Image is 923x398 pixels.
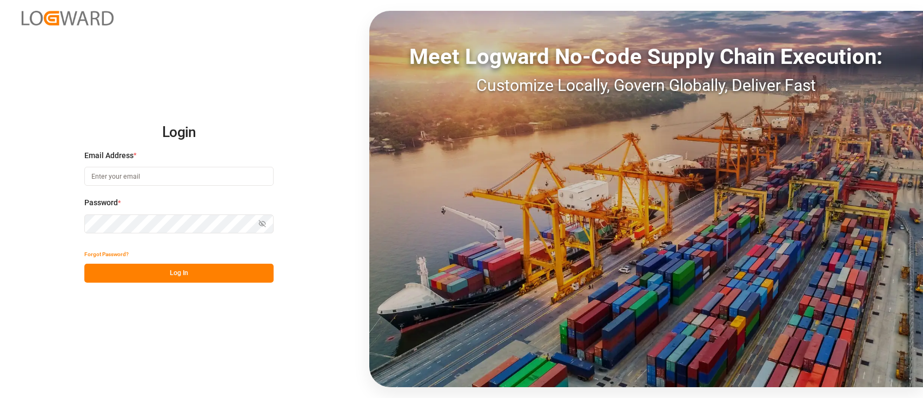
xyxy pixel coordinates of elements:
[22,11,114,25] img: Logward_new_orange.png
[369,73,923,97] div: Customize Locally, Govern Globally, Deliver Fast
[84,264,274,283] button: Log In
[84,115,274,150] h2: Login
[369,41,923,73] div: Meet Logward No-Code Supply Chain Execution:
[84,167,274,186] input: Enter your email
[84,245,129,264] button: Forgot Password?
[84,150,134,161] span: Email Address
[84,197,118,208] span: Password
